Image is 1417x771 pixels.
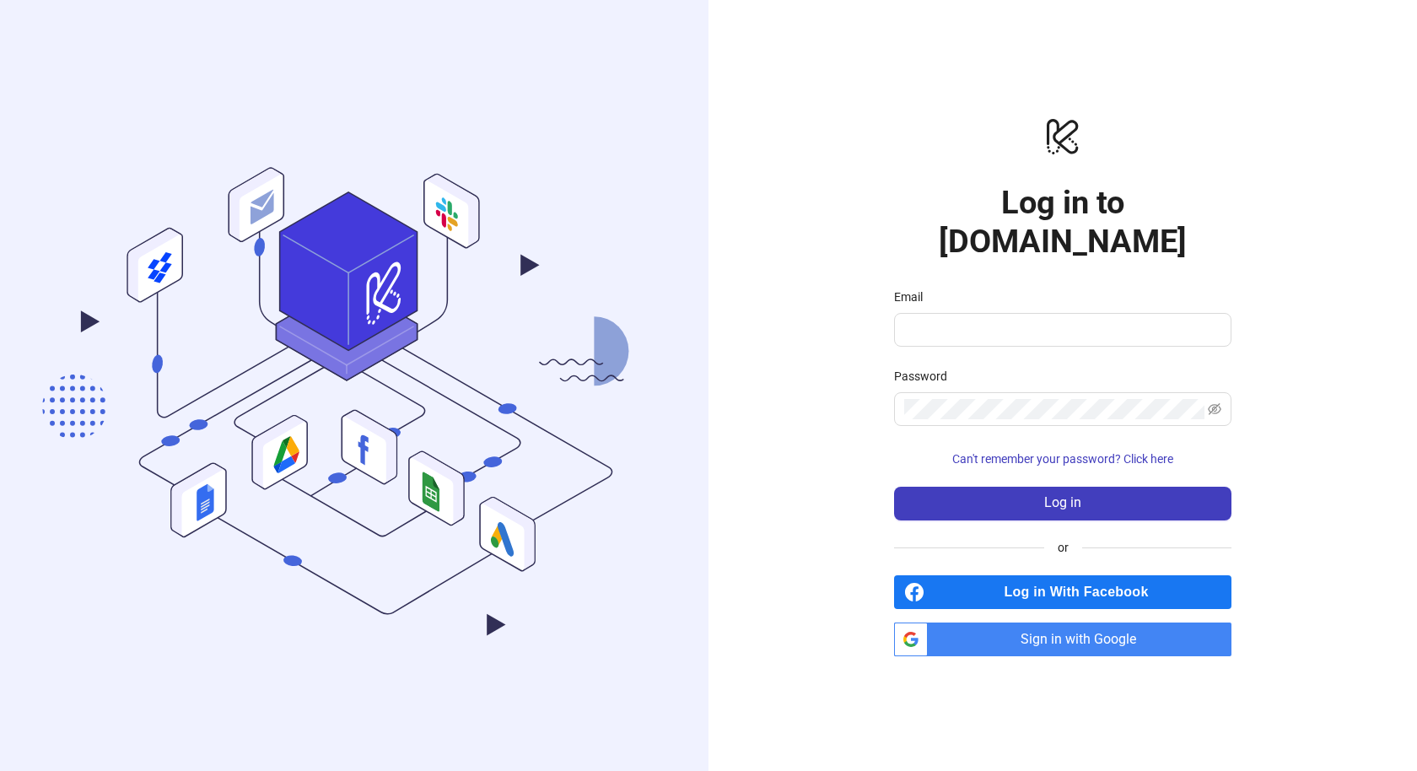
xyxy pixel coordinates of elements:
label: Password [894,367,958,385]
button: Can't remember your password? Click here [894,446,1231,473]
a: Sign in with Google [894,623,1231,656]
button: Log in [894,487,1231,520]
span: eye-invisible [1208,402,1221,416]
span: Log in [1044,495,1081,510]
h1: Log in to [DOMAIN_NAME] [894,183,1231,261]
span: Can't remember your password? Click here [952,452,1173,466]
label: Email [894,288,934,306]
span: or [1044,538,1082,557]
input: Email [904,320,1218,340]
input: Password [904,399,1204,419]
span: Sign in with Google [935,623,1231,656]
a: Can't remember your password? Click here [894,452,1231,466]
a: Log in With Facebook [894,575,1231,609]
span: Log in With Facebook [931,575,1231,609]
